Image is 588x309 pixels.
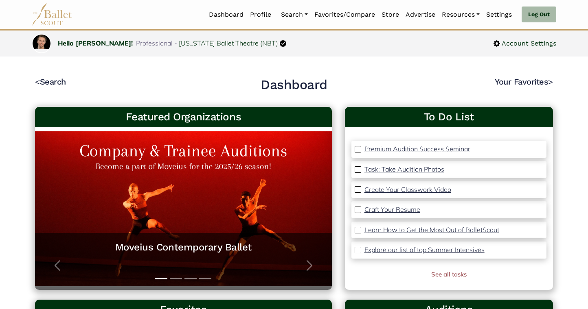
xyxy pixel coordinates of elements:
a: Profile [247,6,274,23]
a: See all tasks [431,270,467,278]
a: To Do List [351,110,546,124]
a: Advertise [402,6,439,23]
p: Create Your Classwork Video [364,185,451,194]
img: profile picture [33,35,50,49]
a: Store [378,6,402,23]
p: Craft Your Resume [364,205,420,213]
a: Favorites/Compare [311,6,378,23]
a: Settings [483,6,515,23]
a: Craft Your Resume [364,205,420,215]
a: Dashboard [206,6,247,23]
code: > [548,76,553,87]
h3: Featured Organizations [42,110,325,124]
button: Slide 3 [184,274,197,283]
a: <Search [35,77,66,87]
h2: Dashboard [261,76,327,94]
p: Explore our list of top Summer Intensives [364,246,485,254]
p: Learn How to Get the Most Out of BalletScout [364,226,499,234]
span: - [174,39,177,47]
span: Professional [136,39,173,47]
a: Premium Audition Success Seminar [364,144,470,154]
a: Learn How to Get the Most Out of BalletScout [364,225,499,235]
a: Your Favorites> [495,77,553,87]
code: < [35,76,40,87]
a: Moveius Contemporary Ballet [43,241,324,254]
button: Slide 4 [199,274,211,283]
a: [US_STATE] Ballet Theatre (NBT) [179,39,278,47]
p: Premium Audition Success Seminar [364,145,470,153]
a: Log Out [522,7,556,23]
a: Resources [439,6,483,23]
p: Task: Take Audition Photos [364,165,444,173]
a: Task: Take Audition Photos [364,164,444,175]
a: Hello [PERSON_NAME]! [58,39,133,47]
span: Account Settings [500,38,556,49]
button: Slide 1 [155,274,167,283]
a: Explore our list of top Summer Intensives [364,245,485,255]
a: Search [278,6,311,23]
a: Account Settings [494,38,556,49]
a: Create Your Classwork Video [364,185,451,195]
button: Slide 2 [170,274,182,283]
